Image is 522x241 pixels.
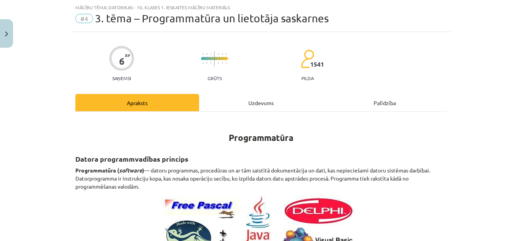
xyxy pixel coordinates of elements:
strong: Programmatūra ( ) [75,167,144,174]
p: — datoru programmas, procedūras un ar tām saistītā dokumentācija un dati, kas nepieciešami datoru... [75,166,447,191]
p: pilda [301,75,314,81]
img: icon-long-line-d9ea69661e0d244f92f715978eff75569469978d946b2353a9bb055b3ed8787d.svg [214,51,215,66]
p: Grūts [208,75,222,81]
div: Apraksts [75,94,199,111]
img: icon-short-line-57e1e144782c952c97e751825c79c345078a6d821885a25fce030b3d8c18986b.svg [226,53,226,55]
img: icon-short-line-57e1e144782c952c97e751825c79c345078a6d821885a25fce030b3d8c18986b.svg [226,62,226,64]
img: icon-short-line-57e1e144782c952c97e751825c79c345078a6d821885a25fce030b3d8c18986b.svg [222,53,223,55]
div: Uzdevums [199,94,323,111]
span: XP [125,53,130,57]
img: icon-short-line-57e1e144782c952c97e751825c79c345078a6d821885a25fce030b3d8c18986b.svg [222,62,223,64]
img: students-c634bb4e5e11cddfef0936a35e636f08e4e9abd3cc4e673bd6f9a4125e45ecb1.svg [301,49,314,69]
p: Saņemsi [109,75,134,81]
img: icon-short-line-57e1e144782c952c97e751825c79c345078a6d821885a25fce030b3d8c18986b.svg [218,62,219,64]
span: 3. tēma – Programmatūra un lietotāja saskarnes [95,12,329,25]
img: icon-short-line-57e1e144782c952c97e751825c79c345078a6d821885a25fce030b3d8c18986b.svg [210,62,211,64]
img: icon-short-line-57e1e144782c952c97e751825c79c345078a6d821885a25fce030b3d8c18986b.svg [218,53,219,55]
img: icon-close-lesson-0947bae3869378f0d4975bcd49f059093ad1ed9edebbc8119c70593378902aed.svg [5,32,8,37]
div: 6 [119,56,125,67]
em: software [119,167,142,174]
div: Mācību tēma: Datorikas - 10. klases 1. ieskaites mācību materiāls [75,5,447,10]
strong: Programmatūra [229,132,293,143]
strong: Datora programmvadības princips [75,154,188,163]
div: Palīdzība [323,94,447,111]
span: #4 [75,14,93,23]
span: 1541 [310,61,324,68]
img: icon-short-line-57e1e144782c952c97e751825c79c345078a6d821885a25fce030b3d8c18986b.svg [210,53,211,55]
